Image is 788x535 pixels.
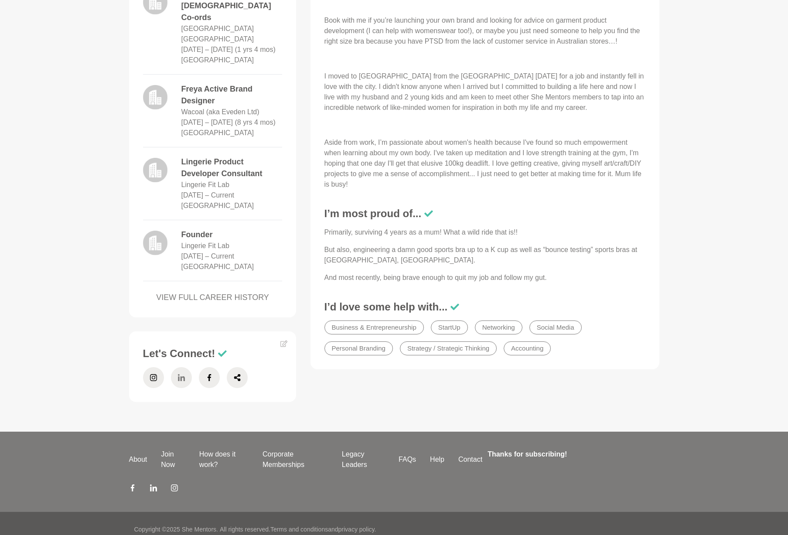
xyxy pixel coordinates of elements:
dd: July 2007 – Oct 2015 (8 yrs 4 mos) [181,117,276,128]
p: Primarily, surviving 4 years as a mum! What a wild ride that is!! [324,227,645,238]
img: logo [143,85,167,109]
dd: Founder [181,229,283,241]
h4: Thanks for subscribing! [488,449,654,460]
dd: Lingerie Fit Lab [181,241,229,251]
p: Book with me if you’re launching your own brand and looking for advice on garment product develop... [324,15,645,47]
a: Contact [451,454,489,465]
a: Terms and conditions [270,526,328,533]
a: Corporate Memberships [256,449,335,470]
a: Facebook [199,367,220,388]
a: VIEW FULL CAREER HISTORY [143,292,283,303]
a: LinkedIn [171,367,192,388]
time: [DATE] – Current [181,191,235,199]
h3: Let's Connect! [143,347,283,360]
dd: [GEOGRAPHIC_DATA] [181,55,254,65]
p: Copyright © 2025 She Mentors . [134,525,218,534]
dd: Feb 2025 – Current [181,251,235,262]
p: All rights reserved. and . [220,525,376,534]
a: How does it work? [192,449,256,470]
dd: Nov 2013 – March 2015 (1 yrs 4 mos) [181,44,276,55]
dd: Lingerie Product Developer Consultant [181,156,283,180]
dd: [GEOGRAPHIC_DATA] [181,262,254,272]
h3: I’m most proud of... [324,207,645,220]
h3: I’d love some help with... [324,300,645,314]
a: Share [227,367,248,388]
dd: [GEOGRAPHIC_DATA] [GEOGRAPHIC_DATA] [181,24,283,44]
p: And most recently, being brave enough to quit my job and follow my gut. [324,273,645,283]
img: logo [143,231,167,255]
a: FAQs [392,454,423,465]
dd: [GEOGRAPHIC_DATA] [181,201,254,211]
p: But also, engineering a damn good sports bra up to a K cup as well as “bounce testing” sports bra... [324,245,645,266]
a: Facebook [129,484,136,494]
a: About [122,454,154,465]
a: Join Now [154,449,192,470]
dd: Wacoal (aka Eveden Ltd) [181,107,259,117]
a: Instagram [143,367,164,388]
time: [DATE] – [DATE] (8 yrs 4 mos) [181,119,276,126]
a: Help [423,454,451,465]
a: Instagram [171,484,178,494]
a: Legacy Leaders [335,449,392,470]
time: [DATE] – [DATE] (1 yrs 4 mos) [181,46,276,53]
dd: [GEOGRAPHIC_DATA] [181,128,254,138]
p: Aside from work, I’m passionate about women's health because I've found so much empowerment when ... [324,137,645,190]
a: LinkedIn [150,484,157,494]
dd: Lingerie Fit Lab [181,180,229,190]
img: logo [143,158,167,182]
dd: Feb 2025 – Current [181,190,235,201]
p: I moved to [GEOGRAPHIC_DATA] from the [GEOGRAPHIC_DATA] [DATE] for a job and instantly fell in lo... [324,71,645,113]
time: [DATE] – Current [181,252,235,260]
a: privacy policy [338,526,375,533]
dd: Freya Active Brand Designer [181,83,283,107]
